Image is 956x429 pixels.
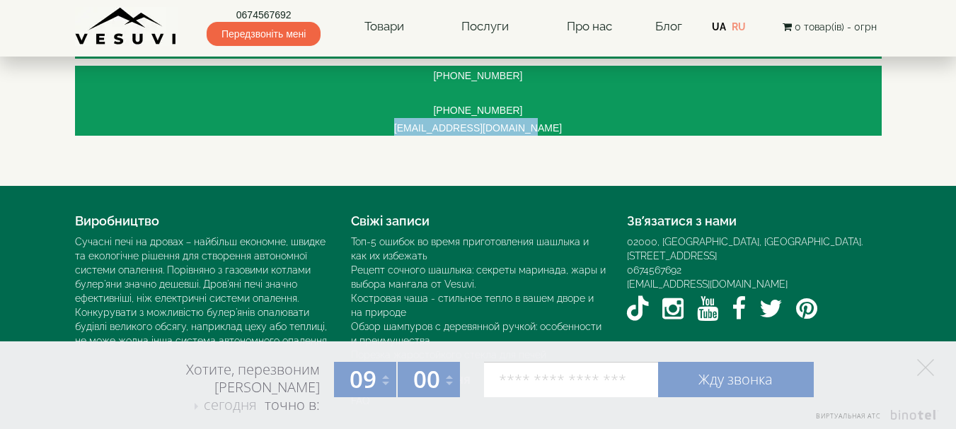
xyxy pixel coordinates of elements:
span: сегодня [204,395,257,414]
a: Костровая чаша - стильное тепло в вашем дворе и на природе [351,293,594,318]
a: 0674567692 [207,8,321,22]
a: Послуги [447,11,523,43]
a: Виртуальная АТС [807,410,938,429]
img: Завод VESUVI [75,7,178,46]
a: UA [712,21,726,33]
a: RU [732,21,746,33]
a: Блог [655,19,682,33]
a: Instagram VESUVI [662,291,684,327]
h4: Зв’язатися з нами [627,214,882,228]
a: Обзор шампуров с деревянной ручкой: особенности и преимущества [351,321,601,346]
a: Twitter / X VESUVI [759,291,783,327]
a: Про нас [553,11,626,43]
a: TikTok VESUVI [627,291,649,327]
a: Facebook VESUVI [732,291,746,327]
a: [EMAIL_ADDRESS][DOMAIN_NAME] [627,278,788,290]
div: 02000, [GEOGRAPHIC_DATA], [GEOGRAPHIC_DATA]. [STREET_ADDRESS] [627,235,882,263]
span: Виртуальная АТС [816,411,881,421]
span: [PHONE_NUMBER] [433,70,522,81]
a: Pinterest VESUVI [796,291,817,327]
a: Рецепт сочного шашлыка: секреты маринада, жары и выбора мангала от Vesuvi. [351,264,606,290]
span: [PHONE_NUMBER] [433,105,522,116]
span: Передзвоніть мені [207,22,321,46]
a: 0674567692 [627,264,681,276]
a: Топ-5 ошибок во время приготовления шашлыка и как их избежать [351,236,589,261]
h4: Свіжі записи [351,214,606,228]
span: [EMAIL_ADDRESS][DOMAIN_NAME] [394,122,562,134]
button: 0 товар(ів) - 0грн [778,19,881,35]
span: 0 товар(ів) - 0грн [795,21,877,33]
div: Хотите, перезвоним [PERSON_NAME] точно в: [132,360,320,416]
h4: Виробництво [75,214,330,228]
a: Товари [350,11,418,43]
span: 09 [350,363,376,395]
a: Жду звонка [658,362,814,397]
a: YouTube VESUVI [697,291,718,327]
span: 00 [413,363,440,395]
div: Сучасні печі на дровах – найбільш економне, швидке та екологічне рішення для створення автономної... [75,235,330,348]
